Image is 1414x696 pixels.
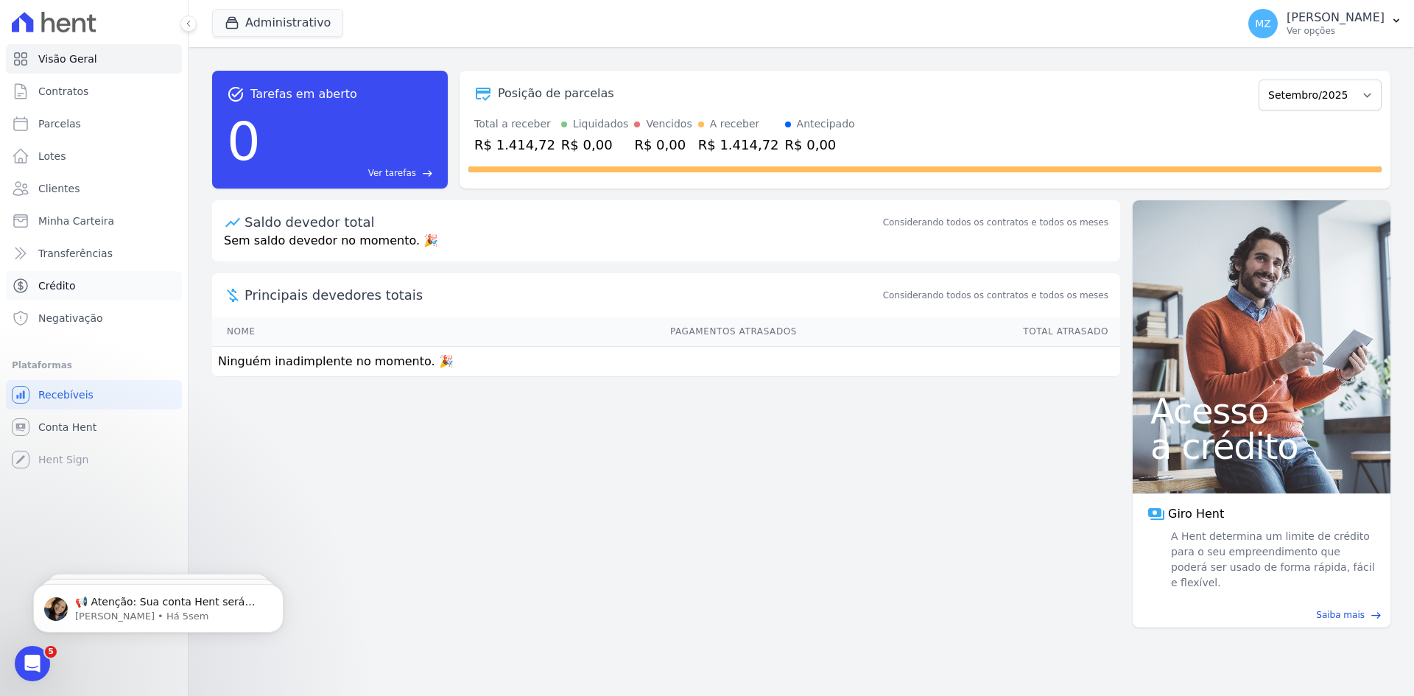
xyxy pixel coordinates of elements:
div: R$ 1.414,72 [698,135,779,155]
a: Parcelas [6,109,182,138]
span: Contratos [38,84,88,99]
p: Message from Adriane, sent Há 5sem [64,57,254,70]
span: Minha Carteira [38,214,114,228]
iframe: Intercom notifications mensagem [11,553,306,656]
a: Negativação [6,303,182,333]
span: Negativação [38,311,103,326]
span: east [422,168,433,179]
a: Crédito [6,271,182,300]
span: 5 [45,646,57,658]
div: 0 [227,103,261,180]
a: Saiba mais east [1142,608,1382,622]
a: Ver tarefas east [267,166,433,180]
span: Crédito [38,278,76,293]
div: Vencidos [646,116,692,132]
div: Liquidados [573,116,629,132]
a: Contratos [6,77,182,106]
p: Sem saldo devedor no momento. 🎉 [212,232,1120,261]
span: Giro Hent [1168,505,1224,523]
button: MZ [PERSON_NAME] Ver opções [1237,3,1414,44]
span: task_alt [227,85,245,103]
div: Antecipado [797,116,855,132]
iframe: Intercom live chat [15,646,50,681]
span: Visão Geral [38,52,97,66]
p: [PERSON_NAME] [1287,10,1385,25]
a: Conta Hent [6,412,182,442]
span: MZ [1255,18,1271,29]
a: Lotes [6,141,182,171]
span: Transferências [38,246,113,261]
span: Saiba mais [1316,608,1365,622]
div: Posição de parcelas [498,85,614,102]
div: Considerando todos os contratos e todos os meses [883,216,1108,229]
a: Clientes [6,174,182,203]
div: Total a receber [474,116,555,132]
td: Ninguém inadimplente no momento. 🎉 [212,347,1120,377]
span: Conta Hent [38,420,96,435]
span: Acesso [1150,393,1373,429]
div: R$ 1.414,72 [474,135,555,155]
span: Parcelas [38,116,81,131]
span: Principais devedores totais [245,285,880,305]
span: 📢 Atenção: Sua conta Hent será migrada para a Conta Arke! Estamos trazendo para você uma nova con... [64,43,252,450]
a: Visão Geral [6,44,182,74]
a: Minha Carteira [6,206,182,236]
span: Recebíveis [38,387,94,402]
div: A receber [710,116,760,132]
div: R$ 0,00 [634,135,692,155]
th: Pagamentos Atrasados [374,317,798,347]
div: R$ 0,00 [785,135,855,155]
th: Nome [212,317,374,347]
span: Considerando todos os contratos e todos os meses [883,289,1108,302]
span: Tarefas em aberto [250,85,357,103]
div: Plataformas [12,356,176,374]
span: a crédito [1150,429,1373,464]
div: Saldo devedor total [245,212,880,232]
span: Ver tarefas [368,166,416,180]
span: east [1371,610,1382,621]
span: Clientes [38,181,80,196]
th: Total Atrasado [798,317,1120,347]
a: Transferências [6,239,182,268]
p: Ver opções [1287,25,1385,37]
span: A Hent determina um limite de crédito para o seu empreendimento que poderá ser usado de forma ráp... [1168,529,1376,591]
span: Lotes [38,149,66,164]
a: Recebíveis [6,380,182,409]
button: Administrativo [212,9,343,37]
div: R$ 0,00 [561,135,629,155]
